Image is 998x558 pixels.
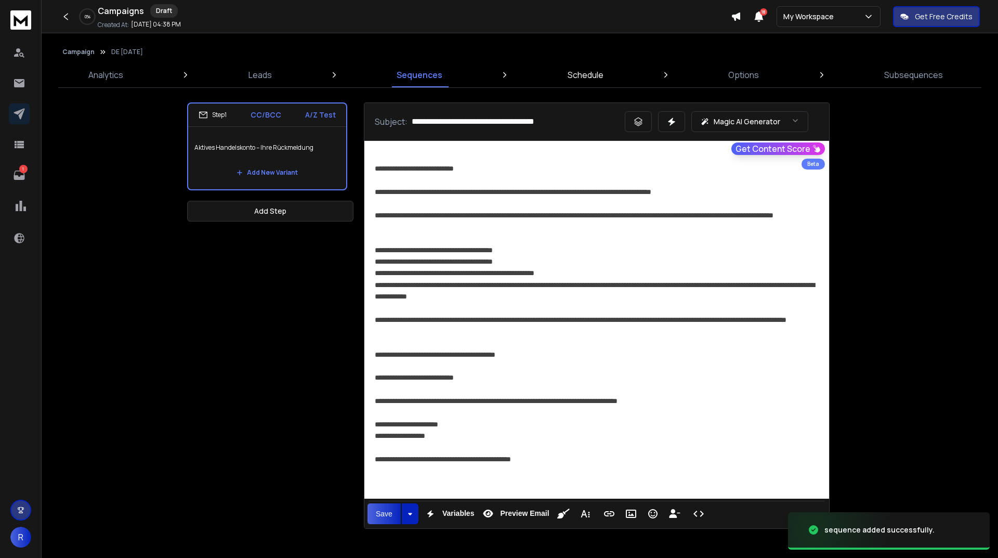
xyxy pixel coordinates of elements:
h1: Campaigns [98,5,144,17]
a: Leads [242,62,278,87]
img: logo [10,10,31,30]
a: Analytics [82,62,129,87]
p: CC/BCC [251,110,281,120]
p: Analytics [88,69,123,81]
a: 1 [9,165,30,186]
li: Step1CC/BCCA/Z TestAktives Handelskonto – Ihre RückmeldungAdd New Variant [187,102,347,190]
p: DE [DATE] [111,48,143,56]
span: 18 [760,8,767,16]
button: Save [367,503,401,524]
p: Created At: [98,21,129,29]
button: R [10,527,31,548]
button: Insert Unsubscribe Link [665,503,685,524]
div: Draft [150,4,178,18]
div: sequence added successfully. [824,525,935,535]
button: Get Free Credits [893,6,980,27]
p: Schedule [568,69,603,81]
p: 1 [19,165,28,173]
div: Step 1 [199,110,227,120]
button: Insert Link (Ctrl+K) [599,503,619,524]
p: 0 % [85,14,90,20]
a: Options [722,62,765,87]
p: Options [728,69,759,81]
p: Sequences [397,69,442,81]
button: Add New Variant [228,162,306,183]
p: A/Z Test [305,110,336,120]
span: Preview Email [498,509,551,518]
a: Schedule [561,62,610,87]
button: Insert Image (Ctrl+P) [621,503,641,524]
button: Campaign [62,48,95,56]
p: Get Free Credits [915,11,973,22]
p: Leads [248,69,272,81]
button: Magic AI Generator [691,111,808,132]
p: Magic AI Generator [714,116,780,127]
button: Get Content Score [731,142,825,155]
button: Add Step [187,201,353,222]
button: Variables [421,503,477,524]
button: Clean HTML [554,503,573,524]
p: Subsequences [884,69,943,81]
span: Variables [440,509,477,518]
p: Aktives Handelskonto – Ihre Rückmeldung [194,133,340,162]
button: Preview Email [478,503,551,524]
a: Sequences [390,62,449,87]
div: Beta [802,159,825,170]
button: Code View [689,503,708,524]
a: Subsequences [878,62,949,87]
p: [DATE] 04:38 PM [131,20,181,29]
button: More Text [575,503,595,524]
p: My Workspace [783,11,838,22]
button: Emoticons [643,503,663,524]
p: Subject: [375,115,408,128]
